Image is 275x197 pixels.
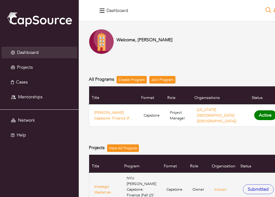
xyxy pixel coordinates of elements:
[89,145,105,151] h4: Projects
[2,91,77,103] a: Mentorships
[197,107,236,124] a: [US_STATE][GEOGRAPHIC_DATA] ([GEOGRAPHIC_DATA])
[94,184,117,195] a: Strategic Market and Monetization Analysis for the Financial Inclusion Data Analytics Platform (F...
[192,86,249,104] th: Organizations
[89,77,114,82] h4: All Programs
[89,29,114,54] img: Company-Icon-7f8a26afd1715722aa5ae9dc11300c11ceeb4d32eda0db0d61c21d11b95ecac6.png
[243,184,274,194] span: Submitted
[117,76,147,84] a: Create Program
[18,117,35,123] span: Network
[122,154,161,172] th: Program
[209,154,238,172] th: Organization
[17,132,26,138] span: Help
[139,104,165,127] td: Capstone
[139,86,165,104] th: Format
[165,86,192,104] th: Role
[94,110,134,121] a: [PERSON_NAME] Capstone: Finance (Fall 25' To Spring 26')
[165,104,192,127] td: Project Manager
[106,8,128,14] h4: Dashboard
[2,129,77,141] a: Help
[17,64,33,70] span: Projects
[18,94,43,100] span: Mentorships
[89,86,139,104] th: Title
[2,114,77,126] a: Network
[89,154,122,172] th: Title
[187,154,209,172] th: Role
[107,144,139,152] a: View All Projects
[117,38,173,43] h4: Welcome, [PERSON_NAME]
[6,11,72,27] img: cap_logo.png
[17,49,39,55] span: Dashboard
[16,79,28,85] span: Cases
[214,187,227,192] a: Inclusiv
[161,154,187,172] th: Format
[2,61,77,73] a: Projects
[2,47,77,58] a: Dashboard
[2,76,77,88] a: Cases
[149,76,175,84] a: Join Program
